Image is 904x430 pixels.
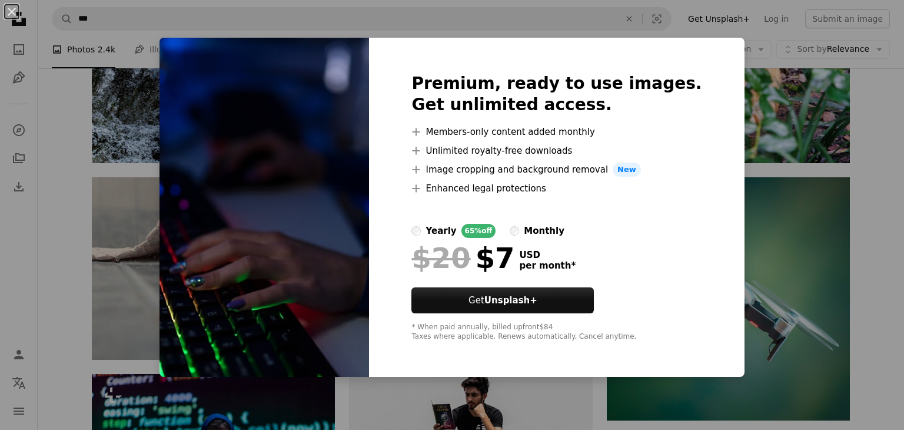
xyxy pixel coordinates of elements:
strong: Unsplash+ [484,295,537,306]
li: Image cropping and background removal [411,163,702,177]
h2: Premium, ready to use images. Get unlimited access. [411,73,702,115]
div: yearly [426,224,456,238]
span: $20 [411,243,470,273]
div: * When paid annually, billed upfront $84 Taxes where applicable. Renews automatically. Cancel any... [411,323,702,342]
input: yearly65%off [411,226,421,236]
div: monthly [524,224,564,238]
input: monthly [510,226,519,236]
li: Enhanced legal protections [411,181,702,196]
span: New [613,163,641,177]
img: premium_photo-1663127034054-4d4e1d8712e2 [159,38,369,377]
span: per month * [519,260,576,271]
li: Members-only content added monthly [411,125,702,139]
div: $7 [411,243,514,273]
li: Unlimited royalty-free downloads [411,144,702,158]
button: GetUnsplash+ [411,287,594,313]
div: 65% off [461,224,496,238]
span: USD [519,250,576,260]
